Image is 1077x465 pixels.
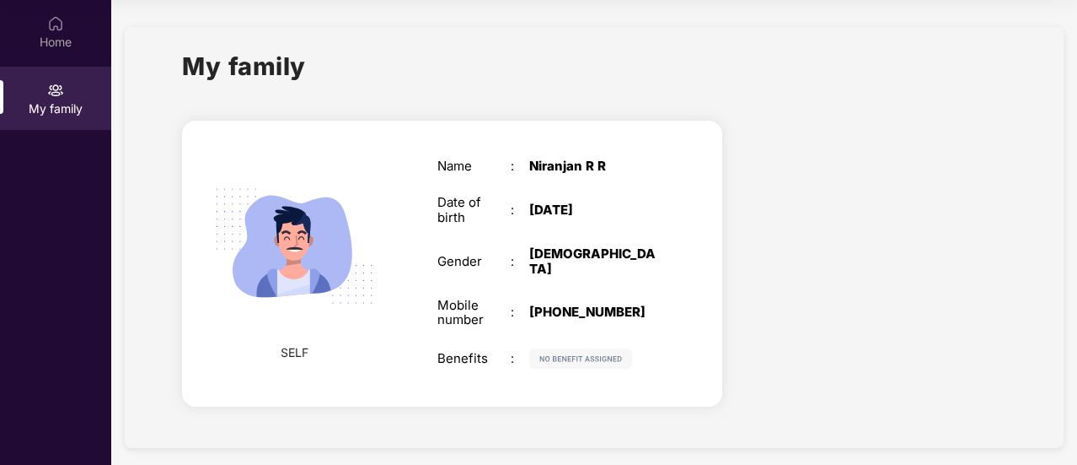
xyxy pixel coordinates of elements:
div: : [511,159,529,174]
span: SELF [281,343,308,362]
div: : [511,203,529,218]
h1: My family [182,47,306,85]
div: [DATE] [529,203,657,218]
img: svg+xml;base64,PHN2ZyB3aWR0aD0iMjAiIGhlaWdodD0iMjAiIHZpZXdCb3g9IjAgMCAyMCAyMCIgZmlsbD0ibm9uZSIgeG... [47,82,64,99]
div: [PHONE_NUMBER] [529,305,657,320]
div: Date of birth [437,195,511,225]
div: : [511,351,529,366]
div: Name [437,159,511,174]
img: svg+xml;base64,PHN2ZyB4bWxucz0iaHR0cDovL3d3dy53My5vcmcvMjAwMC9zdmciIHdpZHRoPSIxMjIiIGhlaWdodD0iMj... [529,349,632,369]
div: [DEMOGRAPHIC_DATA] [529,246,657,277]
img: svg+xml;base64,PHN2ZyB4bWxucz0iaHR0cDovL3d3dy53My5vcmcvMjAwMC9zdmciIHdpZHRoPSIyMjQiIGhlaWdodD0iMT... [196,149,391,343]
div: : [511,305,529,320]
div: Mobile number [437,298,511,328]
div: Benefits [437,351,511,366]
div: : [511,254,529,269]
div: Niranjan R R [529,159,657,174]
img: svg+xml;base64,PHN2ZyBpZD0iSG9tZSIgeG1sbnM9Imh0dHA6Ly93d3cudzMub3JnLzIwMDAvc3ZnIiB3aWR0aD0iMjAiIG... [47,15,64,32]
div: Gender [437,254,511,269]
